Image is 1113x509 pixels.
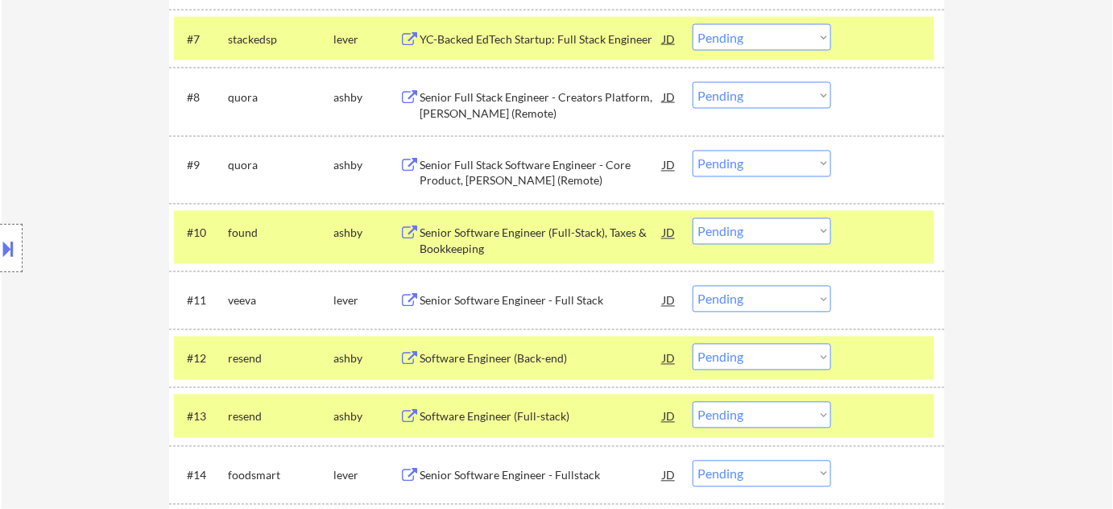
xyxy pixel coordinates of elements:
[187,89,215,106] div: #8
[228,89,333,106] div: quora
[661,402,677,431] div: JD
[661,151,677,180] div: JD
[333,409,399,425] div: ashby
[661,344,677,373] div: JD
[333,89,399,106] div: ashby
[420,351,663,367] div: Software Engineer (Back-end)
[187,31,215,48] div: #7
[228,31,333,48] div: stackedsp
[333,293,399,309] div: lever
[420,468,663,484] div: Senior Software Engineer - Fullstack
[420,293,663,309] div: Senior Software Engineer - Full Stack
[661,82,677,111] div: JD
[333,158,399,174] div: ashby
[333,351,399,367] div: ashby
[187,468,215,484] div: #14
[661,218,677,247] div: JD
[420,226,663,257] div: Senior Software Engineer (Full-Stack), Taxes & Bookkeeping
[333,31,399,48] div: lever
[661,286,677,315] div: JD
[661,24,677,53] div: JD
[420,158,663,189] div: Senior Full Stack Software Engineer - Core Product, [PERSON_NAME] (Remote)
[420,31,663,48] div: YC-Backed EdTech Startup: Full Stack Engineer
[228,409,333,425] div: resend
[661,461,677,490] div: JD
[228,468,333,484] div: foodsmart
[420,89,663,121] div: Senior Full Stack Engineer - Creators Platform, [PERSON_NAME] (Remote)
[420,409,663,425] div: Software Engineer (Full-stack)
[333,226,399,242] div: ashby
[333,468,399,484] div: lever
[187,409,215,425] div: #13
